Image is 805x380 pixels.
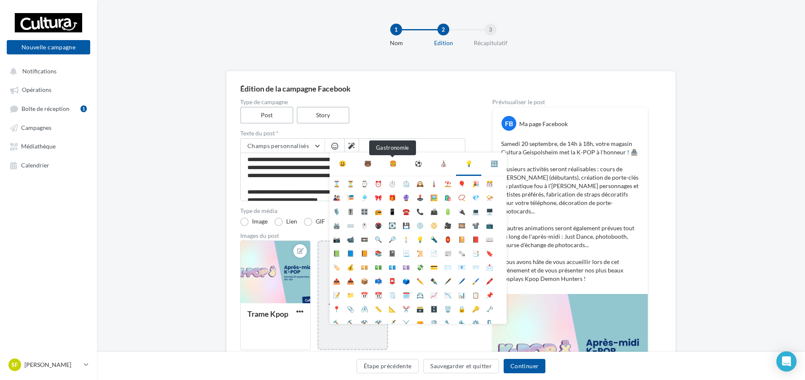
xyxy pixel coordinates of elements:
li: 📻 [371,204,385,218]
li: 🕹️ [413,190,427,204]
li: 🔩 [455,315,469,329]
div: FB [502,116,516,131]
label: Type de média [240,208,465,214]
span: Boîte de réception [21,105,70,112]
li: 💻 [469,204,483,218]
li: 🕰️ [413,176,427,190]
li: 📄 [427,246,441,260]
li: 📏 [371,302,385,315]
li: 🖥️ [483,204,496,218]
li: 📍 [330,302,343,315]
li: 🗡️ [385,315,399,329]
li: 💷 [399,260,413,274]
li: ✒️ [427,274,441,288]
li: 📱 [385,204,399,218]
label: GIF [304,218,325,226]
li: 📦 [357,274,371,288]
div: Edition [416,39,470,47]
button: Notifications [5,63,89,78]
span: Campagnes [21,124,51,131]
p: [PERSON_NAME] [24,361,80,369]
li: 📺 [483,218,496,232]
li: 💳 [427,260,441,274]
li: 🖇️ [357,302,371,315]
li: 🛍️ [441,190,455,204]
li: 🔍 [371,232,385,246]
li: 🗳️ [399,274,413,288]
li: 🔖 [483,246,496,260]
button: Nouvelle campagne [7,40,90,54]
li: 💴 [357,260,371,274]
li: ⛱️ [441,176,455,190]
li: 🔑 [469,302,483,315]
li: 🗒️ [385,288,399,302]
div: Récapitulatif [464,39,518,47]
div: Open Intercom Messenger [776,351,797,372]
li: ⌚ [357,176,371,190]
div: 🔣 [491,159,498,168]
li: 📔 [455,232,469,246]
li: 🔎 [385,232,399,246]
span: Champs personnalisés [247,142,309,149]
div: 2 [437,24,449,35]
li: 💎 [469,190,483,204]
li: 📯 [483,190,496,204]
li: 🕯️ [399,232,413,246]
li: 📨 [469,260,483,274]
div: Images du post [240,233,465,239]
li: 🔋 [441,204,455,218]
li: 📋 [469,288,483,302]
li: 💿 [413,218,427,232]
li: 🖌️ [469,274,483,288]
div: ⚽ [415,159,422,168]
button: Continuer [504,359,545,373]
li: 🎐 [357,190,371,204]
li: 📜 [413,246,427,260]
div: 🐻 [364,159,371,168]
li: 📚 [371,246,385,260]
li: 💽 [385,218,399,232]
div: Gastronomie [369,140,416,155]
li: 📓 [385,246,399,260]
p: Samedi 20 septembre, de 14h à 18h, votre magasin Cultura Geispolsheim met la K-POP à l'honneur ! ... [501,140,639,283]
div: Nom [369,39,423,47]
li: 📐 [385,302,399,315]
li: 🎈 [455,176,469,190]
li: 🖼️ [427,190,441,204]
label: Post [240,107,293,124]
a: Campagnes [5,120,92,135]
div: Ma page Facebook [519,120,568,128]
div: 3 [485,24,496,35]
li: 📗 [330,246,343,260]
li: 📥 [343,274,357,288]
div: 1 [80,105,87,112]
li: 🗓️ [399,288,413,302]
a: SF [PERSON_NAME] [7,357,90,373]
li: 🎎 [330,190,343,204]
li: 📎 [343,302,357,315]
li: 🖋️ [441,274,455,288]
li: 🗄️ [427,302,441,315]
li: 💶 [385,260,399,274]
li: 💡 [413,232,427,246]
li: 🖱️ [357,218,371,232]
a: Opérations [5,82,92,97]
li: 🎀 [371,190,385,204]
div: 1 [390,24,402,35]
div: 😃 [339,159,346,168]
li: 🌡️ [427,176,441,190]
li: 📖 [483,232,496,246]
a: Boîte de réception1 [5,101,92,116]
li: 📰 [441,246,455,260]
label: Image [240,218,268,226]
li: 📞 [413,204,427,218]
button: Sauvegarder et quitter [423,359,499,373]
li: 🎞️ [455,218,469,232]
li: ✉️ [441,260,455,274]
label: Type de campagne [240,99,465,105]
li: ✏️ [413,274,427,288]
li: 🗑️ [441,302,455,315]
li: ⛏️ [343,315,357,329]
span: Médiathèque [21,143,56,150]
li: 📽️ [469,218,483,232]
